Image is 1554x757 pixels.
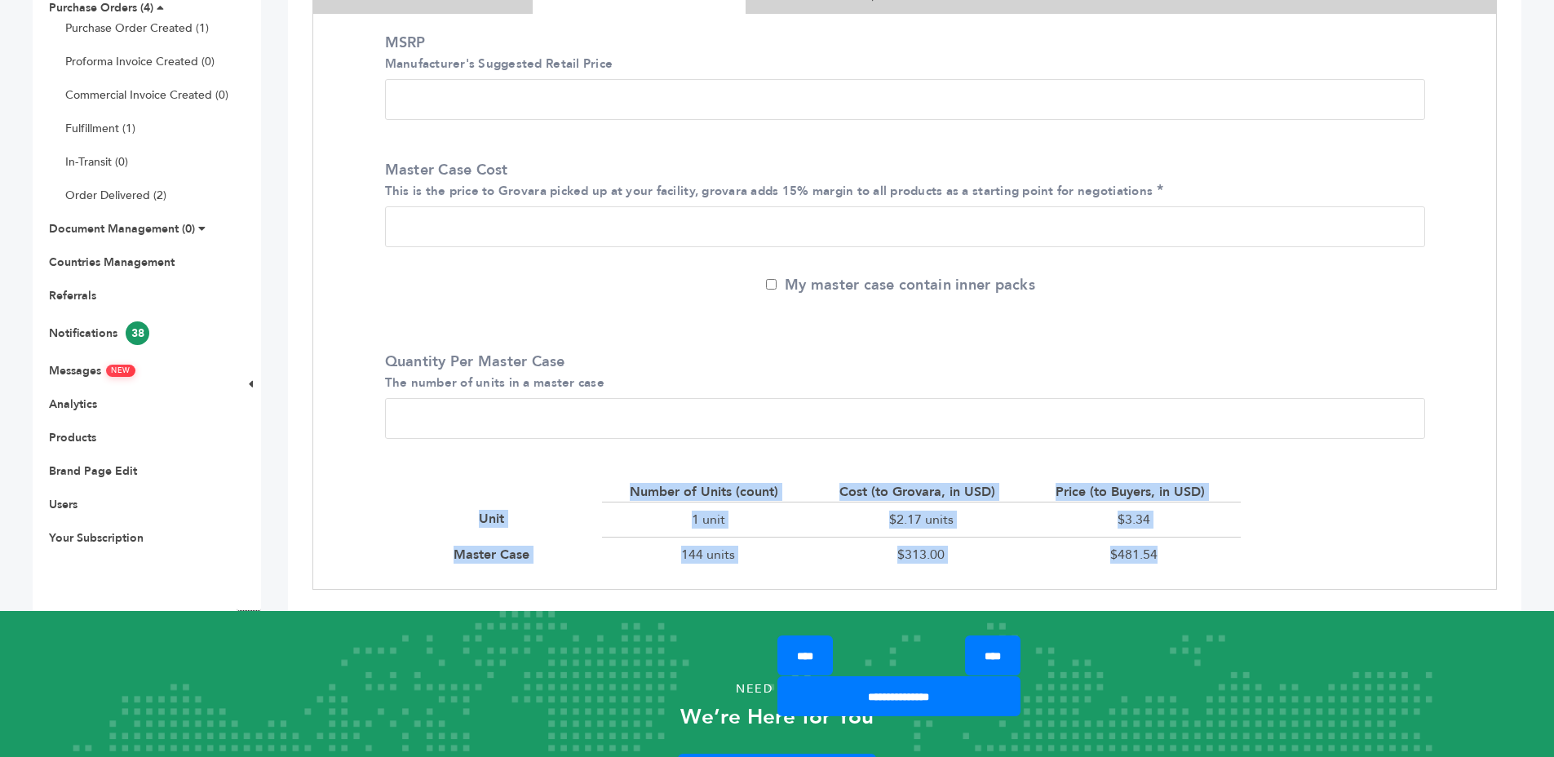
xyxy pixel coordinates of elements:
a: Fulfillment (1) [65,121,135,136]
a: Your Subscription [49,530,144,546]
a: Products [49,430,96,445]
div: $481.54 [1028,537,1241,572]
a: Countries Management [49,255,175,270]
div: $3.34 [1028,502,1241,537]
input: My master case contain inner packs [766,279,777,290]
small: This is the price to Grovara picked up at your facility, grovara adds 15% margin to all products ... [385,183,1153,199]
div: 1 unit [602,502,815,537]
label: My master case contain inner packs [766,275,1035,295]
label: Quantity Per Master Case [385,352,1417,392]
a: Users [49,497,77,512]
div: $2.17 units [815,502,1028,537]
a: Analytics [49,396,97,412]
a: Brand Page Edit [49,463,137,479]
div: Cost (to Grovara, in USD) [839,483,1003,501]
a: Document Management (0) [49,221,195,237]
a: In-Transit (0) [65,154,128,170]
div: Master Case [454,546,538,564]
div: $313.00 [815,537,1028,572]
a: Referrals [49,288,96,303]
a: Purchase Order Created (1) [65,20,209,36]
a: Proforma Invoice Created (0) [65,54,215,69]
p: Need Help? [77,677,1477,702]
a: Order Delivered (2) [65,188,166,203]
span: NEW [106,365,135,377]
label: Master Case Cost [385,160,1417,201]
label: MSRP [385,33,1417,73]
a: MessagesNEW [49,363,135,378]
div: 144 units [602,537,815,572]
a: Notifications38 [49,325,149,341]
span: 38 [126,321,149,345]
small: Manufacturer's Suggested Retail Price [385,55,613,72]
strong: We’re Here for You [680,702,874,732]
div: Number of Units (count) [630,483,786,501]
small: The number of units in a master case [385,374,604,391]
div: Unit [479,510,512,528]
div: Price (to Buyers, in USD) [1056,483,1213,501]
a: Commercial Invoice Created (0) [65,87,228,103]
